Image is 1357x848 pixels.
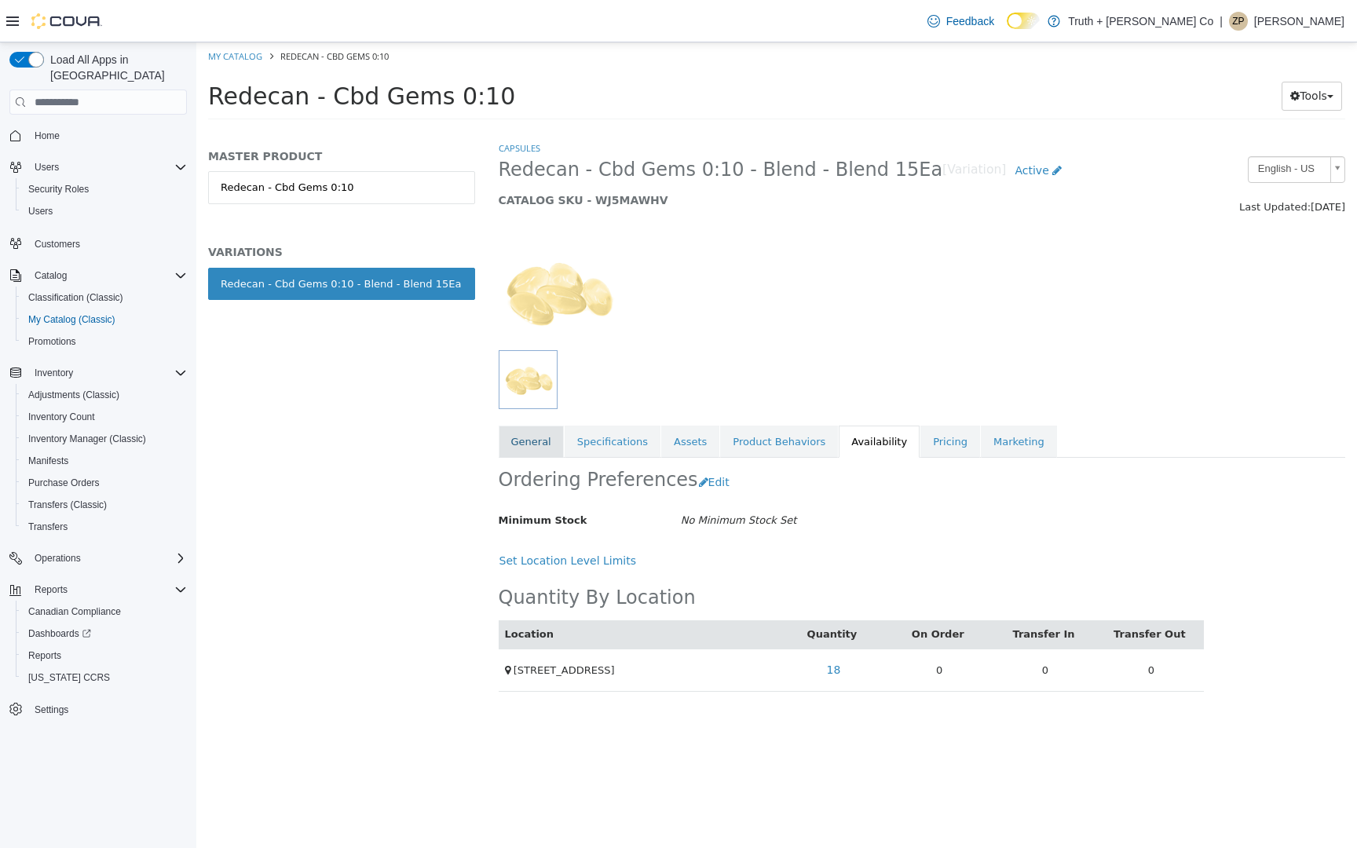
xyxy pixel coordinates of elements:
[22,386,187,404] span: Adjustments (Classic)
[746,122,810,134] small: [Variation]
[22,332,82,351] a: Promotions
[22,668,187,687] span: Washington CCRS
[611,586,664,598] a: Quantity
[724,383,784,416] a: Pricing
[9,118,187,762] nav: Complex example
[317,622,419,634] span: [STREET_ADDRESS]
[1068,12,1213,31] p: Truth + [PERSON_NAME] Co
[28,266,73,285] button: Catalog
[485,472,601,484] i: No Minimum Stock Set
[28,455,68,467] span: Manifests
[816,586,881,598] a: Transfer In
[28,205,53,217] span: Users
[22,602,187,621] span: Canadian Compliance
[16,623,193,645] a: Dashboards
[22,517,187,536] span: Transfers
[28,183,89,196] span: Security Roles
[35,552,81,565] span: Operations
[16,516,193,538] button: Transfers
[1220,12,1223,31] p: |
[22,180,187,199] span: Security Roles
[35,704,68,716] span: Settings
[302,190,420,308] img: 150
[642,383,723,416] a: Availability
[16,472,193,494] button: Purchase Orders
[28,335,76,348] span: Promotions
[22,451,187,470] span: Manifests
[3,362,193,384] button: Inventory
[28,700,187,719] span: Settings
[1085,39,1146,68] button: Tools
[22,668,116,687] a: [US_STATE] CCRS
[12,8,66,20] a: My Catalog
[28,605,121,618] span: Canadian Compliance
[1052,114,1149,141] a: English - US
[44,52,187,83] span: Load All Apps in [GEOGRAPHIC_DATA]
[22,451,75,470] a: Manifests
[28,671,110,684] span: [US_STATE] CCRS
[22,386,126,404] a: Adjustments (Classic)
[28,126,187,145] span: Home
[3,579,193,601] button: Reports
[309,584,360,600] button: Location
[1114,159,1149,170] span: [DATE]
[28,233,187,253] span: Customers
[28,235,86,254] a: Customers
[785,383,861,416] a: Marketing
[28,549,187,568] span: Operations
[921,5,1000,37] a: Feedback
[84,8,192,20] span: Redecan - Cbd Gems 0:10
[22,602,127,621] a: Canadian Compliance
[24,234,265,250] div: Redecan - Cbd Gems 0:10 - Blend - Blend 15Ea
[3,698,193,721] button: Settings
[28,389,119,401] span: Adjustments (Classic)
[28,649,61,662] span: Reports
[1043,159,1114,170] span: Last Updated:
[22,473,106,492] a: Purchase Orders
[22,646,187,665] span: Reports
[16,384,193,406] button: Adjustments (Classic)
[302,472,391,484] span: Minimum Stock
[22,202,187,221] span: Users
[818,122,852,134] span: Active
[28,364,187,382] span: Inventory
[465,383,523,416] a: Assets
[302,504,449,533] button: Set Location Level Limits
[28,411,95,423] span: Inventory Count
[16,200,193,222] button: Users
[22,332,187,351] span: Promotions
[28,158,187,177] span: Users
[22,180,95,199] a: Security Roles
[368,383,464,416] a: Specifications
[22,646,68,665] a: Reports
[16,309,193,331] button: My Catalog (Classic)
[621,613,653,642] a: 18
[35,269,67,282] span: Catalog
[1229,12,1248,31] div: Zach Pendergast
[3,547,193,569] button: Operations
[3,232,193,254] button: Customers
[35,130,60,142] span: Home
[16,450,193,472] button: Manifests
[16,645,193,667] button: Reports
[28,291,123,304] span: Classification (Classic)
[16,494,193,516] button: Transfers (Classic)
[22,288,187,307] span: Classification (Classic)
[28,521,68,533] span: Transfers
[1232,12,1244,31] span: ZP
[524,383,642,416] a: Product Behaviors
[16,331,193,353] button: Promotions
[28,549,87,568] button: Operations
[12,129,279,162] a: Redecan - Cbd Gems 0:10
[35,583,68,596] span: Reports
[302,383,368,416] a: General
[28,499,107,511] span: Transfers (Classic)
[22,310,122,329] a: My Catalog (Classic)
[690,606,796,649] td: 0
[302,151,931,165] h5: CATALOG SKU - WJ5MAWHV
[16,406,193,428] button: Inventory Count
[22,473,187,492] span: Purchase Orders
[917,586,992,598] a: Transfer Out
[22,408,101,426] a: Inventory Count
[302,426,502,450] h2: Ordering Preferences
